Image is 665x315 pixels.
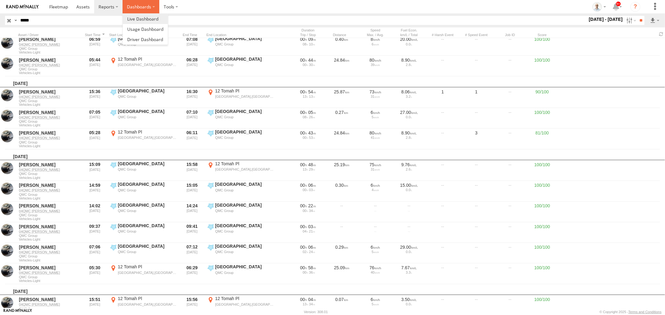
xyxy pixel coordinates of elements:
[180,36,204,55] div: 07:08 [DATE]
[19,136,80,140] a: 04QMC [PERSON_NAME]
[180,223,204,242] div: 09:41 [DATE]
[19,130,80,136] a: [PERSON_NAME]
[118,296,177,301] div: 12 Tomah Pl
[180,109,204,128] div: 07:10 [DATE]
[309,270,315,274] span: 36
[624,16,637,25] label: Search Filter Options
[215,135,274,140] div: QMC Group
[13,16,18,25] label: Search Query
[303,209,308,213] span: 00
[326,243,357,263] div: 0.29
[83,33,107,37] div: Click to Sort
[303,188,308,192] span: 00
[308,203,316,208] span: 22
[528,33,556,37] div: Score
[18,33,80,37] div: Click to Sort
[309,167,315,171] span: 29
[326,264,357,283] div: 25.09
[215,63,274,67] div: QMC Group
[394,89,424,95] div: 8.06
[180,202,204,222] div: 14:24 [DATE]
[215,302,274,307] div: [GEOGRAPHIC_DATA],[GEOGRAPHIC_DATA]
[293,265,323,270] div: [3534s] 11/08/2025 05:30 - 11/08/2025 06:29
[1,110,13,122] a: View Asset in Asset Management
[19,103,80,106] span: Filter Results to this Group
[303,115,308,119] span: 08
[394,188,424,192] div: 0.0
[19,244,80,250] a: [PERSON_NAME]
[1,224,13,236] a: View Asset in Asset Management
[1,244,13,257] a: View Asset in Asset Management
[118,56,177,62] div: 12 Tomah Pl
[118,202,177,208] div: [GEOGRAPHIC_DATA]
[293,130,323,136] div: [2623s] 12/08/2025 05:28 - 12/08/2025 06:11
[394,57,424,63] div: 8.90
[19,258,80,262] span: Filter Results to this Group
[303,63,308,67] span: 00
[19,123,80,127] span: Filter Results to this Group
[309,63,315,67] span: 30
[293,224,323,229] div: [222s] 11/08/2025 09:37 - 11/08/2025 09:41
[361,36,390,42] div: 8
[118,181,177,187] div: [GEOGRAPHIC_DATA]
[394,110,424,115] div: 27.00
[394,265,424,270] div: 7.67
[215,264,274,270] div: [GEOGRAPHIC_DATA]
[326,181,357,201] div: 0.30
[528,129,556,148] div: 81/100
[303,42,308,46] span: 08
[658,31,665,37] span: Refresh
[394,95,424,98] div: 3.2
[361,95,390,98] div: 31
[118,63,177,67] div: [GEOGRAPHIC_DATA],[GEOGRAPHIC_DATA]
[19,110,80,115] a: [PERSON_NAME]
[394,297,424,302] div: 3.50
[109,243,178,263] label: Click to View Event Location
[1,297,13,309] a: View Asset in Asset Management
[83,161,107,180] div: 15:09 [DATE]
[19,188,80,192] a: 04QMC [PERSON_NAME]
[304,310,328,314] div: Version: 308.01
[118,129,177,135] div: 12 Tomah Pl
[19,144,80,148] span: Filter Results to this Group
[19,203,80,209] a: [PERSON_NAME]
[19,99,80,103] span: QMC Group
[215,181,274,187] div: [GEOGRAPHIC_DATA]
[118,223,177,228] div: [GEOGRAPHIC_DATA]
[361,302,390,306] div: 5
[19,254,80,258] span: QMC Group
[394,250,424,254] div: 0.0
[293,162,323,167] div: [2939s] 11/08/2025 15:09 - 11/08/2025 15:58
[118,115,177,119] div: QMC Group
[293,89,323,95] div: [3245s] 12/08/2025 15:36 - 12/08/2025 16:30
[528,223,556,242] div: 100/100
[394,162,424,167] div: 9.76
[215,243,274,249] div: [GEOGRAPHIC_DATA]
[180,264,204,283] div: 06:29 [DATE]
[180,161,204,180] div: 15:58 [DATE]
[394,63,424,67] div: 2.8
[109,223,178,242] label: Click to View Event Location
[109,36,178,55] label: Click to View Event Location
[309,188,315,192] span: 03
[215,270,274,275] div: QMC Group
[528,88,556,107] div: 90/100
[326,36,357,55] div: 0.40
[1,182,13,195] a: View Asset in Asset Management
[206,88,275,107] label: Click to View Event Location
[309,209,315,213] span: 34
[19,176,80,180] span: Filter Results to this Group
[118,229,177,233] div: QMC Group
[308,183,316,188] span: 06
[19,120,80,123] span: QMC Group
[293,57,323,63] div: [2642s] 13/08/2025 05:44 - 13/08/2025 06:28
[300,37,307,42] span: 00
[19,140,80,144] span: QMC Group
[180,33,204,37] div: Click to Sort
[215,36,274,41] div: [GEOGRAPHIC_DATA]
[19,229,80,234] a: 04QMC [PERSON_NAME]
[308,162,316,167] span: 48
[303,250,308,254] span: 02
[361,42,390,46] div: 6
[83,88,107,107] div: 15:36 [DATE]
